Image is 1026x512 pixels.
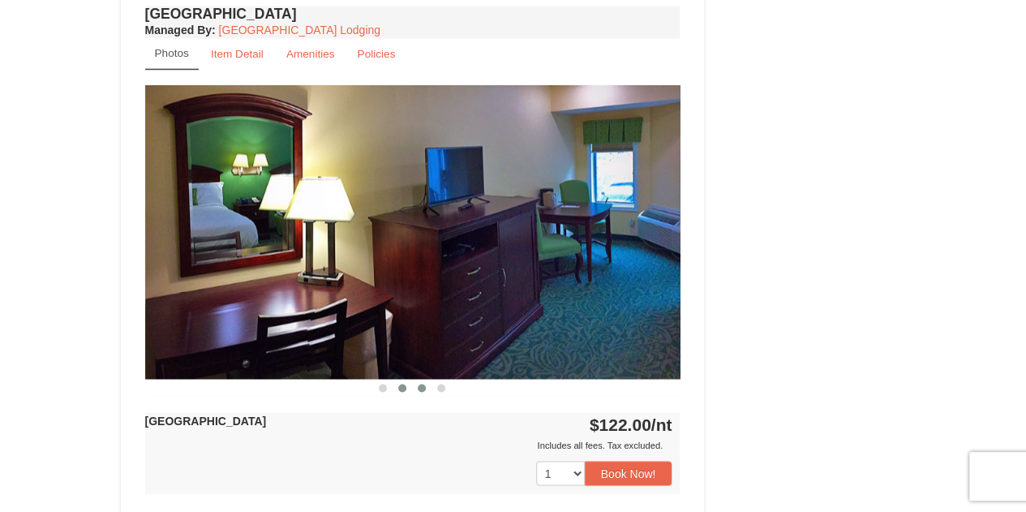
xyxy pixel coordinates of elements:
div: Includes all fees. Tax excluded. [145,437,672,453]
img: 18876286-39-50e6e3c6.jpg [145,85,680,378]
a: Item Detail [200,38,274,70]
h4: [GEOGRAPHIC_DATA] [145,6,680,22]
button: Book Now! [585,461,672,485]
strong: [GEOGRAPHIC_DATA] [145,414,267,427]
a: Amenities [276,38,346,70]
a: Photos [145,38,199,70]
strong: $122.00 [590,415,672,433]
span: /nt [651,415,672,433]
small: Item Detail [211,48,264,60]
small: Photos [155,47,189,59]
a: Policies [346,38,406,70]
span: Managed By [145,24,212,37]
small: Policies [357,48,395,60]
a: [GEOGRAPHIC_DATA] Lodging [219,24,380,37]
small: Amenities [286,48,335,60]
strong: : [145,24,216,37]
